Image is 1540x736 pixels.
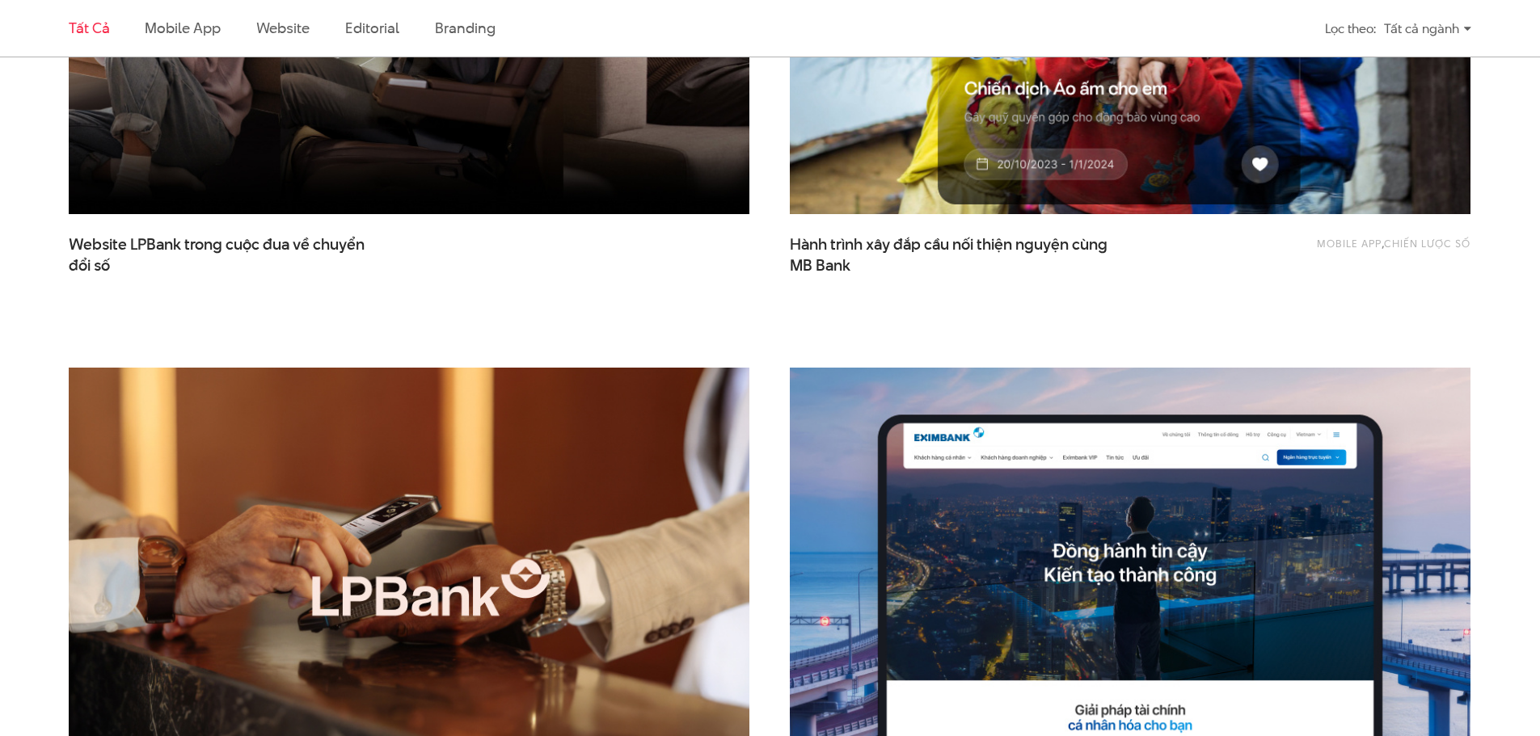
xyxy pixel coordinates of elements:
div: Tất cả ngành [1384,15,1471,43]
a: Mobile app [1317,236,1382,250]
a: Website LPBank trong cuộc đua về chuyểnđổi số [69,234,392,275]
a: Editorial [345,18,399,38]
span: Website LPBank trong cuộc đua về chuyển [69,234,392,275]
a: Mobile app [145,18,220,38]
div: Lọc theo: [1325,15,1376,43]
a: Branding [435,18,495,38]
a: Website [256,18,310,38]
span: Hành trình xây đắp cầu nối thiện nguyện cùng [790,234,1113,275]
a: Tất cả [69,18,109,38]
a: Hành trình xây đắp cầu nối thiện nguyện cùngMB Bank [790,234,1113,275]
a: Chiến lược số [1384,236,1470,250]
div: , [1198,234,1470,267]
span: đổi số [69,255,110,276]
span: MB Bank [790,255,850,276]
